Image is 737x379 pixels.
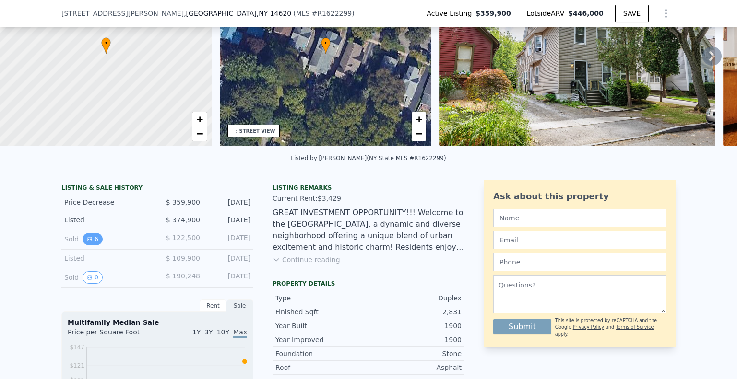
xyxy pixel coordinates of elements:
[368,363,462,372] div: Asphalt
[208,215,250,225] div: [DATE]
[273,207,464,253] div: GREAT INVESTMENT OPPORTUNITY!!! Welcome to the [GEOGRAPHIC_DATA], a dynamic and diverse neighborh...
[273,255,340,264] button: Continue reading
[291,155,446,161] div: Listed by [PERSON_NAME] (NY State MLS #R1622299)
[196,113,202,125] span: +
[64,215,150,225] div: Listed
[493,209,666,227] input: Name
[275,349,368,358] div: Foundation
[493,231,666,249] input: Email
[64,197,150,207] div: Price Decrease
[616,324,654,330] a: Terms of Service
[368,335,462,345] div: 1900
[208,233,250,245] div: [DATE]
[166,234,200,241] span: $ 122,500
[275,363,368,372] div: Roof
[293,9,355,18] div: ( )
[273,280,464,287] div: Property details
[427,9,475,18] span: Active Listing
[68,318,247,327] div: Multifamily Median Sale
[166,272,200,280] span: $ 190,248
[656,4,676,23] button: Show Options
[275,307,368,317] div: Finished Sqft
[192,112,207,126] a: Zoom in
[568,10,604,17] span: $446,000
[412,112,426,126] a: Zoom in
[368,293,462,303] div: Duplex
[321,39,331,47] span: •
[184,9,291,18] span: , [GEOGRAPHIC_DATA]
[615,5,649,22] button: SAVE
[101,39,111,47] span: •
[64,253,150,263] div: Listed
[573,324,604,330] a: Privacy Policy
[493,319,551,334] button: Submit
[311,10,352,17] span: # R1622299
[208,271,250,284] div: [DATE]
[61,184,253,194] div: LISTING & SALE HISTORY
[166,254,200,262] span: $ 109,900
[192,126,207,141] a: Zoom out
[493,253,666,271] input: Phone
[233,328,247,338] span: Max
[368,307,462,317] div: 2,831
[273,195,318,202] span: Current Rent:
[412,126,426,141] a: Zoom out
[257,10,291,17] span: , NY 14620
[208,197,250,207] div: [DATE]
[475,9,511,18] span: $359,900
[318,195,341,202] span: $3,429
[196,127,202,139] span: −
[275,335,368,345] div: Year Improved
[226,299,253,312] div: Sale
[555,317,666,338] div: This site is protected by reCAPTCHA and the Google and apply.
[239,127,275,135] div: STREET VIEW
[83,271,103,284] button: View historical data
[321,37,331,54] div: •
[68,327,157,343] div: Price per Square Foot
[416,113,422,125] span: +
[166,216,200,224] span: $ 374,900
[273,184,464,192] div: Listing remarks
[64,233,150,245] div: Sold
[101,37,111,54] div: •
[192,328,201,336] span: 1Y
[61,9,184,18] span: [STREET_ADDRESS][PERSON_NAME]
[368,321,462,331] div: 1900
[204,328,213,336] span: 3Y
[275,293,368,303] div: Type
[493,190,666,203] div: Ask about this property
[70,344,84,351] tspan: $147
[217,328,229,336] span: 10Y
[200,299,226,312] div: Rent
[83,233,103,245] button: View historical data
[527,9,568,18] span: Lotside ARV
[275,321,368,331] div: Year Built
[416,127,422,139] span: −
[208,253,250,263] div: [DATE]
[368,349,462,358] div: Stone
[64,271,150,284] div: Sold
[296,10,310,17] span: MLS
[70,362,84,369] tspan: $121
[166,198,200,206] span: $ 359,900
